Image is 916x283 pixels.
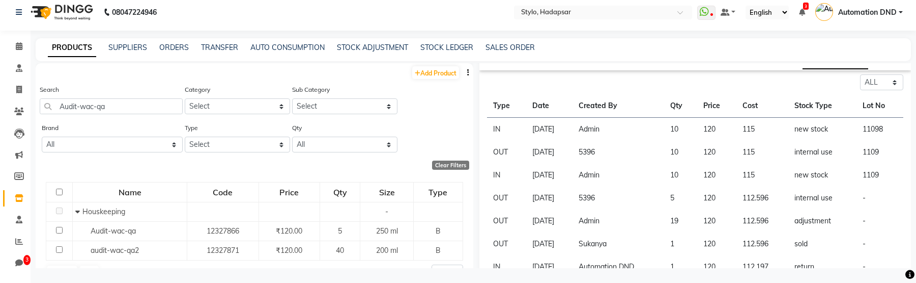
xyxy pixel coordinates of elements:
span: B [436,246,441,255]
td: - [856,255,903,278]
td: [DATE] [526,141,572,164]
td: IN [487,255,526,278]
label: Category [185,85,210,94]
td: internal use [788,141,856,164]
td: 1 [664,233,697,255]
td: new stock [788,164,856,187]
th: Lot No [856,94,903,118]
td: OUT [487,233,526,255]
th: Cost [736,94,788,118]
td: 112.197 [736,255,788,278]
a: AUTO CONSUMPTION [250,43,325,52]
td: Admin [572,210,664,233]
td: 10 [664,141,697,164]
span: Automation DND [838,7,897,18]
td: OUT [487,187,526,210]
span: Audit-wac-qa [91,226,136,236]
div: Clear Filters [432,161,469,170]
td: 19 [664,210,697,233]
span: 12327866 [207,226,239,236]
td: 1109 [856,164,903,187]
td: 5 [664,187,697,210]
a: Add Product [412,66,459,79]
a: TRANSFER [201,43,238,52]
div: Type [414,183,462,201]
td: OUT [487,141,526,164]
td: 1109 [856,141,903,164]
span: 12327871 [207,246,239,255]
a: 3 [3,255,27,272]
td: OUT [487,210,526,233]
td: 120 [697,118,736,141]
td: new stock [788,118,856,141]
td: [DATE] [526,210,572,233]
td: 120 [697,210,736,233]
span: 3 [803,3,809,10]
a: SALES ORDER [485,43,535,52]
td: 115 [736,118,788,141]
td: 1 [664,255,697,278]
td: - [856,233,903,255]
td: Admin [572,164,664,187]
td: 120 [697,255,736,278]
span: - [385,207,388,216]
img: Automation DND [815,3,833,21]
td: 120 [697,233,736,255]
td: 112.596 [736,187,788,210]
td: - [856,210,903,233]
td: [DATE] [526,164,572,187]
td: Sukanya [572,233,664,255]
label: Qty [292,123,302,133]
a: STOCK LEDGER [420,43,473,52]
td: [DATE] [526,118,572,141]
td: [DATE] [526,233,572,255]
label: Brand [42,123,59,133]
label: Sub Category [292,85,330,94]
span: Collapse Row [75,207,82,216]
td: - [856,187,903,210]
label: Type [185,123,198,133]
td: [DATE] [526,187,572,210]
div: Qty [321,183,360,201]
div: Name [73,183,186,201]
input: Search by product name or code [40,98,183,114]
td: [DATE] [526,255,572,278]
td: Automation DND [572,255,664,278]
th: Date [526,94,572,118]
td: return [788,255,856,278]
label: Search [40,85,59,94]
span: 200 ml [376,246,398,255]
div: Price [260,183,319,201]
td: 5396 [572,141,664,164]
td: 120 [697,187,736,210]
td: 112.596 [736,210,788,233]
a: STOCK ADJUSTMENT [337,43,408,52]
span: audit-wac-qa2 [91,246,139,255]
th: Type [487,94,526,118]
span: 40 [336,246,344,255]
td: 11098 [856,118,903,141]
td: 10 [664,118,697,141]
span: ₹120.00 [276,226,302,236]
td: sold [788,233,856,255]
td: 115 [736,141,788,164]
td: 120 [697,141,736,164]
td: IN [487,164,526,187]
th: Qty [664,94,697,118]
td: IN [487,118,526,141]
span: 5 [338,226,342,236]
span: 3 [23,255,31,265]
a: 3 [799,8,805,17]
td: Admin [572,118,664,141]
span: B [436,226,441,236]
a: ORDERS [159,43,189,52]
td: 5396 [572,187,664,210]
td: 10 [664,164,697,187]
th: Price [697,94,736,118]
th: Created By [572,94,664,118]
span: ₹120.00 [276,246,302,255]
span: 250 ml [376,226,398,236]
div: Size [361,183,412,201]
a: SUPPLIERS [108,43,147,52]
td: 112.596 [736,233,788,255]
